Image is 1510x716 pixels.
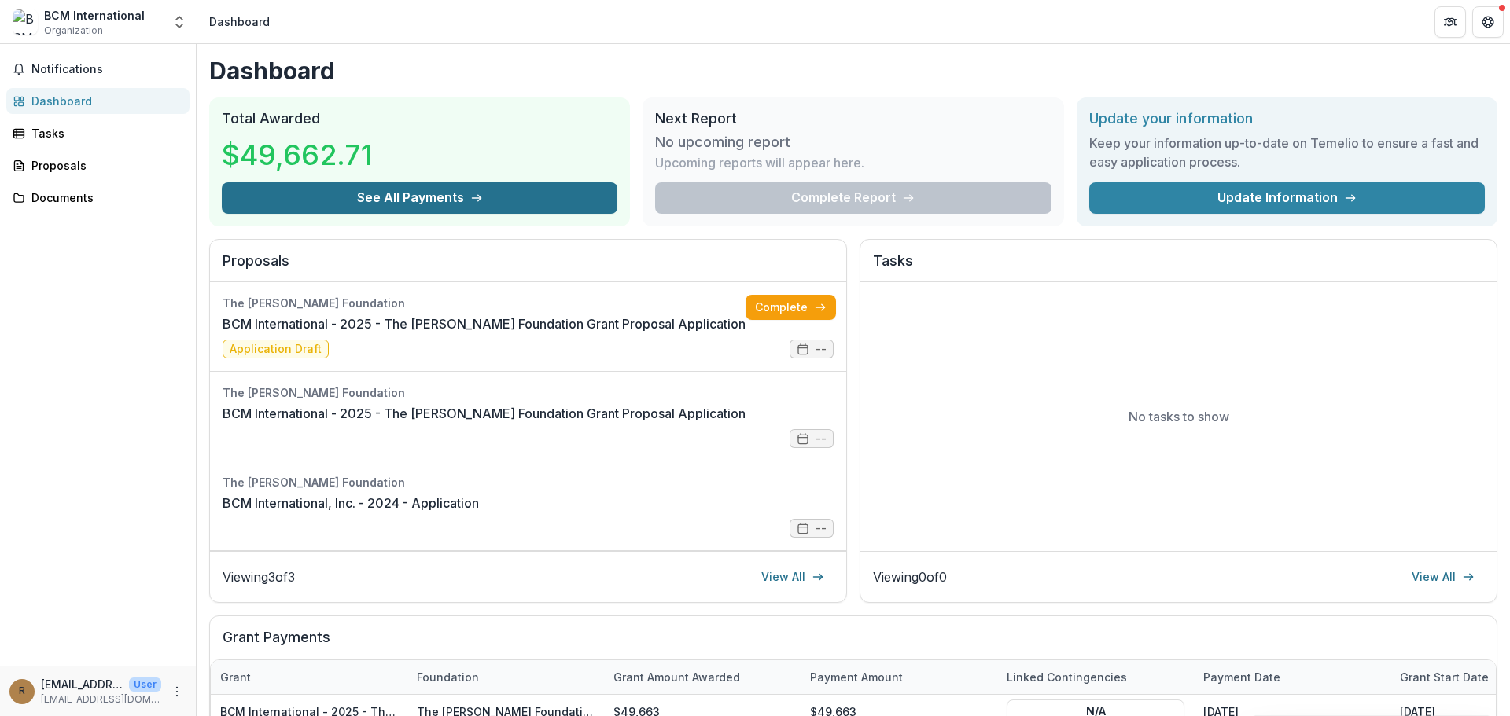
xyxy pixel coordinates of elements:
div: Payment date [1194,660,1390,694]
p: Viewing 3 of 3 [223,567,295,586]
a: Tasks [6,120,190,146]
div: Grant amount awarded [604,669,749,685]
div: Payment date [1194,669,1290,685]
div: Payment Amount [801,660,997,694]
button: Get Help [1472,6,1504,38]
div: Grant [211,660,407,694]
a: Documents [6,185,190,211]
h2: Next Report [655,110,1051,127]
h2: Tasks [873,252,1484,282]
button: Open entity switcher [168,6,190,38]
h2: Grant Payments [223,629,1484,659]
button: See All Payments [222,182,617,214]
p: Viewing 0 of 0 [873,567,947,586]
a: View All [1402,564,1484,589]
a: Complete [746,295,836,320]
div: Linked Contingencies [997,660,1194,694]
h1: Dashboard [209,57,1497,85]
div: Foundation [407,660,604,694]
a: BCM International, Inc. - 2024 - Application [223,494,479,512]
nav: breadcrumb [203,10,276,33]
p: [EMAIL_ADDRESS][DOMAIN_NAME] [41,692,161,707]
img: BCM International [13,9,38,35]
h3: $49,662.71 [222,134,373,176]
a: Dashboard [6,88,190,114]
div: Grant amount awarded [604,660,801,694]
div: Tasks [31,125,177,141]
h3: No upcoming report [655,134,790,151]
div: Documents [31,189,177,206]
div: Linked Contingencies [997,669,1136,685]
div: BCM International [44,7,145,24]
a: Update Information [1089,182,1485,214]
button: More [168,682,186,701]
a: View All [752,564,834,589]
div: rbroadley@bcmintl.org [19,686,25,696]
div: Grant start date [1390,669,1498,685]
p: No tasks to show [1129,407,1229,426]
h2: Proposals [223,252,834,282]
a: BCM International - 2025 - The [PERSON_NAME] Foundation Grant Proposal Application [223,404,746,423]
p: [EMAIL_ADDRESS][DOMAIN_NAME] [41,676,123,692]
button: Partners [1434,6,1466,38]
div: Dashboard [31,93,177,109]
div: Grant [211,669,260,685]
p: Upcoming reports will appear here. [655,153,864,172]
p: User [129,677,161,692]
h2: Update your information [1089,110,1485,127]
a: Proposals [6,152,190,178]
div: Foundation [407,669,488,685]
div: Proposals [31,157,177,174]
div: Payment Amount [801,669,912,685]
h2: Total Awarded [222,110,617,127]
span: Organization [44,24,103,38]
h3: Keep your information up-to-date on Temelio to ensure a fast and easy application process. [1089,134,1485,171]
span: Notifications [31,63,183,76]
div: Dashboard [209,13,270,30]
button: Notifications [6,57,190,82]
a: BCM International - 2025 - The [PERSON_NAME] Foundation Grant Proposal Application [223,314,746,333]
